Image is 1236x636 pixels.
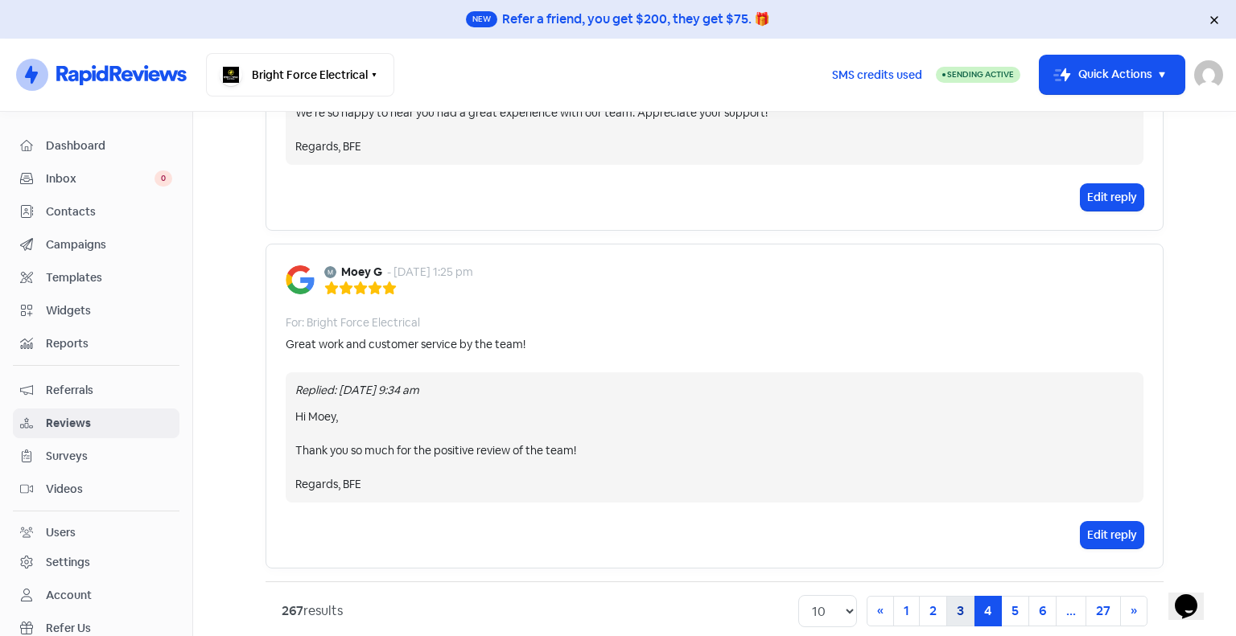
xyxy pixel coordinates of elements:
span: » [1131,602,1137,619]
span: « [877,602,884,619]
div: Settings [46,554,90,571]
span: Reports [46,335,172,352]
span: Dashboard [46,137,172,154]
a: Inbox 0 [13,164,179,194]
iframe: chat widget [1168,572,1220,620]
button: Edit reply [1081,184,1143,211]
a: 1 [893,596,920,626]
span: Contacts [46,203,172,220]
span: Sending Active [947,69,1014,80]
a: Contacts [13,197,179,227]
a: Referrals [13,375,179,405]
span: Referrals [46,382,172,399]
a: Templates [13,263,179,293]
a: 5 [1001,596,1029,626]
div: - [DATE] 1:25 pm [387,264,473,281]
a: SMS credits used [818,65,936,82]
span: New [466,11,497,27]
img: Image [286,265,315,294]
div: For: Bright Force Electrical [286,314,420,331]
div: Account [46,587,92,604]
a: 2 [919,596,947,626]
button: Edit reply [1081,522,1143,548]
a: Next [1120,596,1147,626]
div: Great work and customer service by the team! [286,336,525,353]
a: 6 [1028,596,1057,626]
a: Users [13,518,179,548]
a: Dashboard [13,131,179,161]
span: Reviews [46,415,172,432]
a: 3 [946,596,974,626]
a: ... [1056,596,1086,626]
div: results [282,601,343,621]
a: Sending Active [936,65,1020,84]
a: 4 [974,596,1002,626]
button: Quick Actions [1040,55,1184,94]
button: Bright Force Electrical [206,53,394,96]
a: Previous [867,596,894,626]
img: Avatar [324,266,336,278]
a: Widgets [13,296,179,326]
a: Settings [13,548,179,577]
span: Videos [46,481,172,498]
a: 27 [1086,596,1121,626]
span: 0 [154,170,172,187]
span: SMS credits used [832,67,922,84]
span: Inbox [46,170,154,187]
a: Videos [13,474,179,504]
span: Surveys [46,448,172,465]
strong: 267 [282,602,303,619]
a: Surveys [13,441,179,471]
img: User [1194,60,1223,89]
a: Account [13,581,179,610]
span: Templates [46,269,172,286]
span: Campaigns [46,236,172,253]
a: Reports [13,329,179,359]
a: Campaigns [13,230,179,260]
i: Replied: [DATE] 9:34 am [295,383,419,397]
a: Reviews [13,408,179,438]
div: Hi [PERSON_NAME], We’re so happy to hear you had a great experience with our team. Appreciate you... [295,71,1134,155]
span: Widgets [46,302,172,319]
div: Refer a friend, you get $200, they get $75. 🎁 [502,10,770,29]
b: Moey G [341,264,382,281]
div: Users [46,524,76,541]
div: Hi Moey, Thank you so much for the positive review of the team! Regards, BFE [295,408,1134,493]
